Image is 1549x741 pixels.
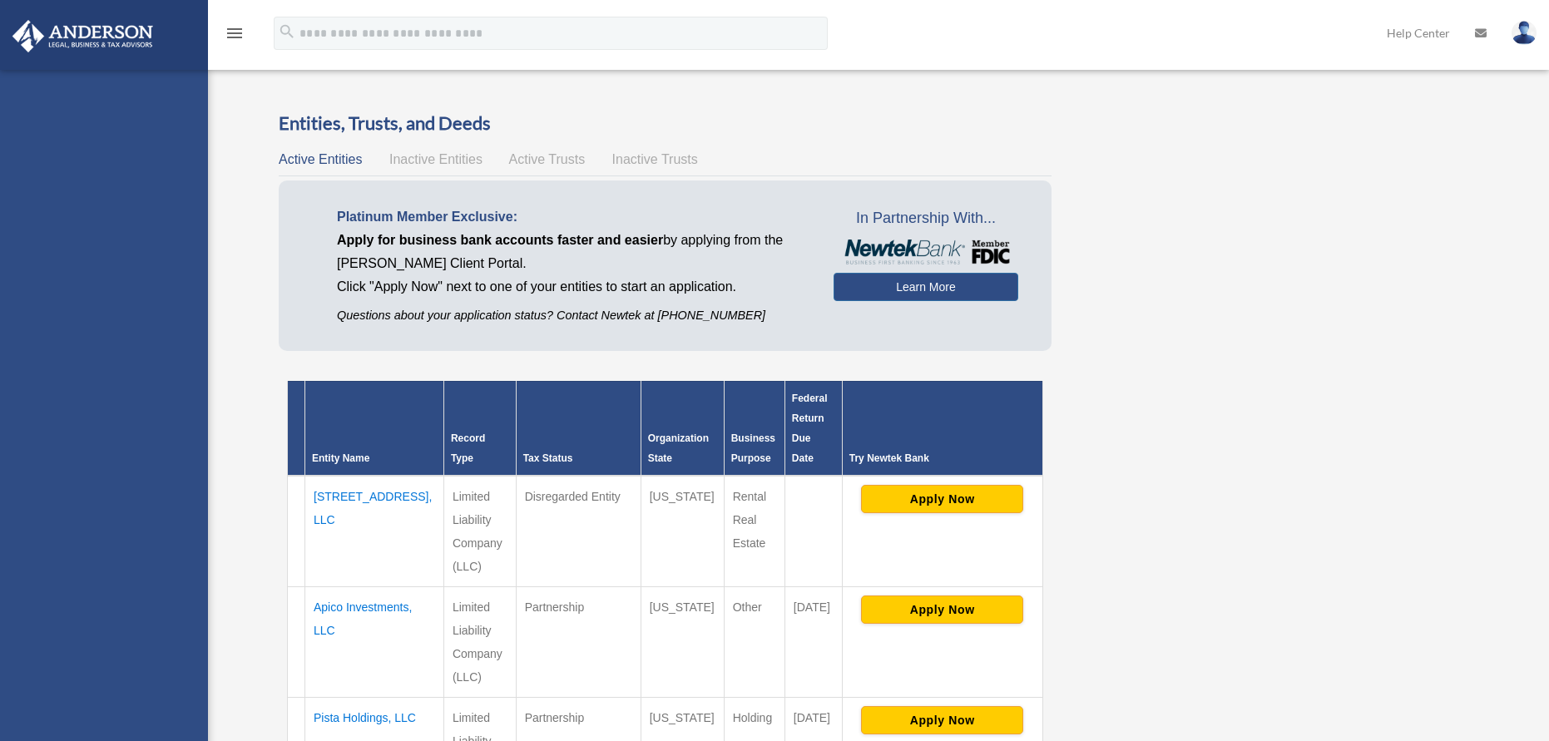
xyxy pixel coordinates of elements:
[389,152,483,166] span: Inactive Entities
[784,381,842,476] th: Federal Return Due Date
[305,586,444,697] td: Apico Investments, LLC
[443,476,516,587] td: Limited Liability Company (LLC)
[641,381,724,476] th: Organization State
[305,476,444,587] td: [STREET_ADDRESS], LLC
[337,305,809,326] p: Questions about your application status? Contact Newtek at [PHONE_NUMBER]
[641,476,724,587] td: [US_STATE]
[7,20,158,52] img: Anderson Advisors Platinum Portal
[443,381,516,476] th: Record Type
[305,381,444,476] th: Entity Name
[834,273,1017,301] a: Learn More
[842,240,1009,264] img: NewtekBankLogoSM.png
[337,275,809,299] p: Click "Apply Now" next to one of your entities to start an application.
[225,29,245,43] a: menu
[279,111,1052,136] h3: Entities, Trusts, and Deeds
[337,205,809,229] p: Platinum Member Exclusive:
[861,595,1023,624] button: Apply Now
[225,23,245,43] i: menu
[516,476,641,587] td: Disregarded Entity
[724,476,784,587] td: Rental Real Estate
[784,586,842,697] td: [DATE]
[861,485,1023,513] button: Apply Now
[641,586,724,697] td: [US_STATE]
[443,586,516,697] td: Limited Liability Company (LLC)
[516,586,641,697] td: Partnership
[724,381,784,476] th: Business Purpose
[1512,21,1537,45] img: User Pic
[861,706,1023,734] button: Apply Now
[337,233,663,247] span: Apply for business bank accounts faster and easier
[612,152,698,166] span: Inactive Trusts
[509,152,586,166] span: Active Trusts
[724,586,784,697] td: Other
[849,448,1036,468] div: Try Newtek Bank
[337,229,809,275] p: by applying from the [PERSON_NAME] Client Portal.
[834,205,1017,232] span: In Partnership With...
[279,152,362,166] span: Active Entities
[516,381,641,476] th: Tax Status
[278,22,296,41] i: search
